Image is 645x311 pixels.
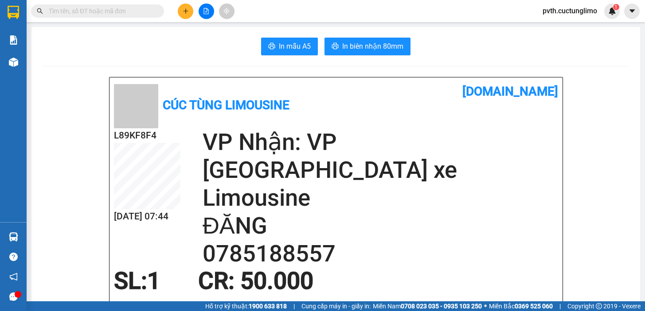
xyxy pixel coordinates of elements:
span: | [293,301,295,311]
span: printer [332,42,339,51]
strong: 0708 023 035 - 0935 103 250 [401,303,482,310]
span: copyright [596,303,602,309]
h2: 0785188557 [203,240,558,268]
span: SL: [114,267,147,295]
span: search [37,8,43,14]
button: printerIn mẫu A5 [261,38,318,55]
span: caret-down [628,7,636,15]
span: question-circle [9,253,18,261]
h2: [DATE] 07:44 [114,209,180,224]
button: file-add [199,4,214,19]
button: aim [219,4,235,19]
span: plus [183,8,189,14]
span: notification [9,273,18,281]
span: 1 [147,267,160,295]
h2: L89KF8F4 [114,128,180,143]
strong: 1900 633 818 [249,303,287,310]
h2: VP Nhận: VP [GEOGRAPHIC_DATA] xe Limousine [203,128,558,212]
b: [DOMAIN_NAME] [462,84,558,99]
span: | [559,301,561,311]
input: Tìm tên, số ĐT hoặc mã đơn [49,6,153,16]
span: Miền Nam [373,301,482,311]
img: solution-icon [9,35,18,45]
span: Hỗ trợ kỹ thuật: [205,301,287,311]
button: caret-down [624,4,640,19]
span: CR : 50.000 [198,267,313,295]
b: Cúc Tùng Limousine [163,98,289,112]
button: plus [178,4,193,19]
img: warehouse-icon [9,58,18,67]
sup: 1 [613,4,619,10]
button: printerIn biên nhận 80mm [324,38,410,55]
span: Cung cấp máy in - giấy in: [301,301,371,311]
span: aim [223,8,230,14]
span: printer [268,42,275,51]
strong: 0369 525 060 [515,303,553,310]
img: logo-vxr [8,6,19,19]
img: warehouse-icon [9,232,18,242]
span: In mẫu A5 [279,41,311,52]
span: message [9,292,18,301]
h2: ĐĂNG [203,212,558,240]
span: Miền Bắc [489,301,553,311]
span: 1 [614,4,618,10]
span: file-add [203,8,209,14]
span: In biên nhận 80mm [342,41,403,52]
span: ⚪️ [484,304,487,308]
img: icon-new-feature [608,7,616,15]
span: pvth.cuctunglimo [536,5,604,16]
